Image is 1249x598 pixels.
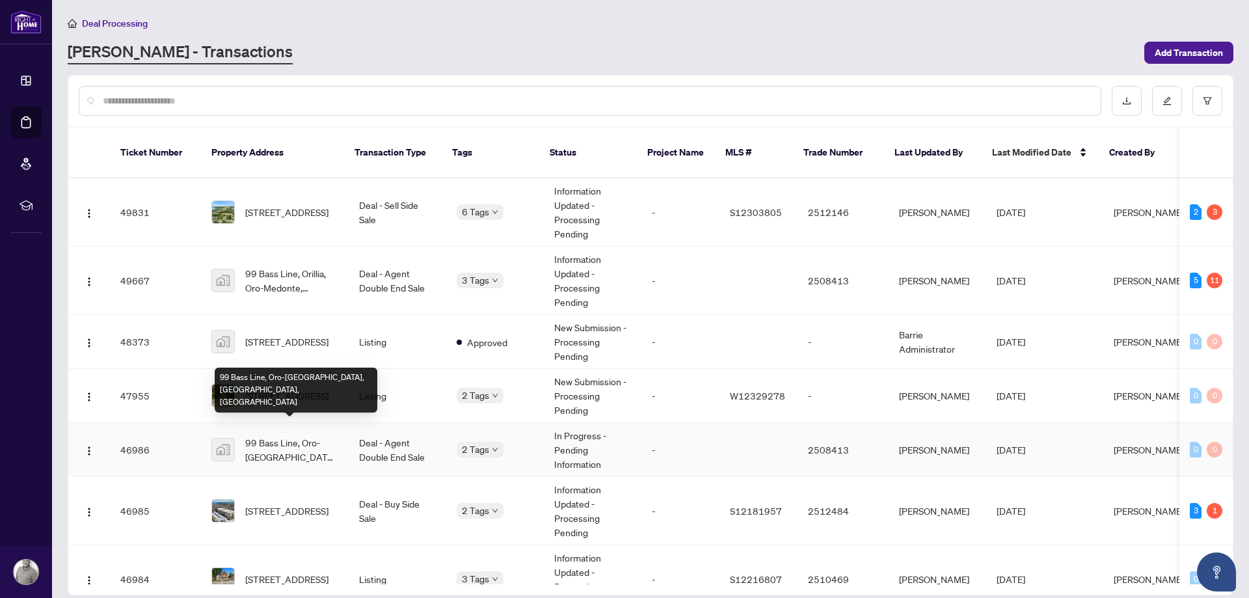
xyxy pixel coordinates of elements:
[462,273,489,288] span: 3 Tags
[110,423,201,477] td: 46986
[1114,336,1184,347] span: [PERSON_NAME]
[344,128,442,178] th: Transaction Type
[492,508,498,514] span: down
[110,247,201,315] td: 49667
[245,205,329,219] span: [STREET_ADDRESS]
[84,575,94,586] img: Logo
[14,560,38,584] img: Profile Icon
[1207,503,1222,519] div: 1
[84,277,94,287] img: Logo
[349,477,446,545] td: Deal - Buy Side Sale
[997,505,1025,517] span: [DATE]
[544,369,641,423] td: New Submission - Processing Pending
[245,334,329,349] span: [STREET_ADDRESS]
[492,576,498,582] span: down
[79,202,100,223] button: Logo
[110,369,201,423] td: 47955
[889,423,986,477] td: [PERSON_NAME]
[1114,275,1184,286] span: [PERSON_NAME]
[84,392,94,402] img: Logo
[1207,442,1222,457] div: 0
[1190,273,1202,288] div: 5
[889,178,986,247] td: [PERSON_NAME]
[462,442,489,457] span: 2 Tags
[110,178,201,247] td: 49831
[730,390,785,401] span: W12329278
[641,369,719,423] td: -
[884,128,982,178] th: Last Updated By
[1114,505,1184,517] span: [PERSON_NAME]
[84,507,94,517] img: Logo
[982,128,1099,178] th: Last Modified Date
[798,178,889,247] td: 2512146
[997,336,1025,347] span: [DATE]
[793,128,884,178] th: Trade Number
[1122,96,1131,105] span: download
[82,18,148,29] span: Deal Processing
[212,201,234,223] img: thumbnail-img
[1112,86,1142,116] button: download
[637,128,715,178] th: Project Name
[1207,388,1222,403] div: 0
[997,275,1025,286] span: [DATE]
[1190,334,1202,349] div: 0
[1190,503,1202,519] div: 3
[349,369,446,423] td: Listing
[730,505,782,517] span: S12181957
[212,500,234,522] img: thumbnail-img
[212,269,234,292] img: thumbnail-img
[84,446,94,456] img: Logo
[1114,206,1184,218] span: [PERSON_NAME]
[1197,552,1236,591] button: Open asap
[68,19,77,28] span: home
[798,477,889,545] td: 2512484
[1207,204,1222,220] div: 3
[544,247,641,315] td: Information Updated - Processing Pending
[730,573,782,585] span: S12216807
[798,369,889,423] td: -
[1207,273,1222,288] div: 11
[467,335,507,349] span: Approved
[715,128,793,178] th: MLS #
[641,423,719,477] td: -
[1152,86,1182,116] button: edit
[544,178,641,247] td: Information Updated - Processing Pending
[641,247,719,315] td: -
[544,315,641,369] td: New Submission - Processing Pending
[245,266,338,295] span: 99 Bass Line, Orillia, Oro-Medonte, [GEOGRAPHIC_DATA], [GEOGRAPHIC_DATA]
[492,392,498,399] span: down
[84,208,94,219] img: Logo
[1155,42,1223,63] span: Add Transaction
[245,435,338,464] span: 99 Bass Line, Oro-[GEOGRAPHIC_DATA], [GEOGRAPHIC_DATA], [GEOGRAPHIC_DATA]
[997,573,1025,585] span: [DATE]
[68,41,293,64] a: [PERSON_NAME] - Transactions
[492,277,498,284] span: down
[544,423,641,477] td: In Progress - Pending Information
[245,504,329,518] span: [STREET_ADDRESS]
[212,331,234,353] img: thumbnail-img
[462,388,489,403] span: 2 Tags
[544,477,641,545] td: Information Updated - Processing Pending
[110,477,201,545] td: 46985
[1190,388,1202,403] div: 0
[1144,42,1233,64] button: Add Transaction
[1190,204,1202,220] div: 2
[1162,96,1172,105] span: edit
[1114,573,1184,585] span: [PERSON_NAME]
[10,10,42,34] img: logo
[798,423,889,477] td: 2508413
[462,204,489,219] span: 6 Tags
[992,145,1071,159] span: Last Modified Date
[84,338,94,348] img: Logo
[889,477,986,545] td: [PERSON_NAME]
[641,477,719,545] td: -
[79,270,100,291] button: Logo
[997,390,1025,401] span: [DATE]
[1099,128,1177,178] th: Created By
[442,128,539,178] th: Tags
[462,503,489,518] span: 2 Tags
[349,423,446,477] td: Deal - Agent Double End Sale
[110,315,201,369] td: 48373
[215,368,377,413] div: 99 Bass Line, Oro-[GEOGRAPHIC_DATA], [GEOGRAPHIC_DATA], [GEOGRAPHIC_DATA]
[212,568,234,590] img: thumbnail-img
